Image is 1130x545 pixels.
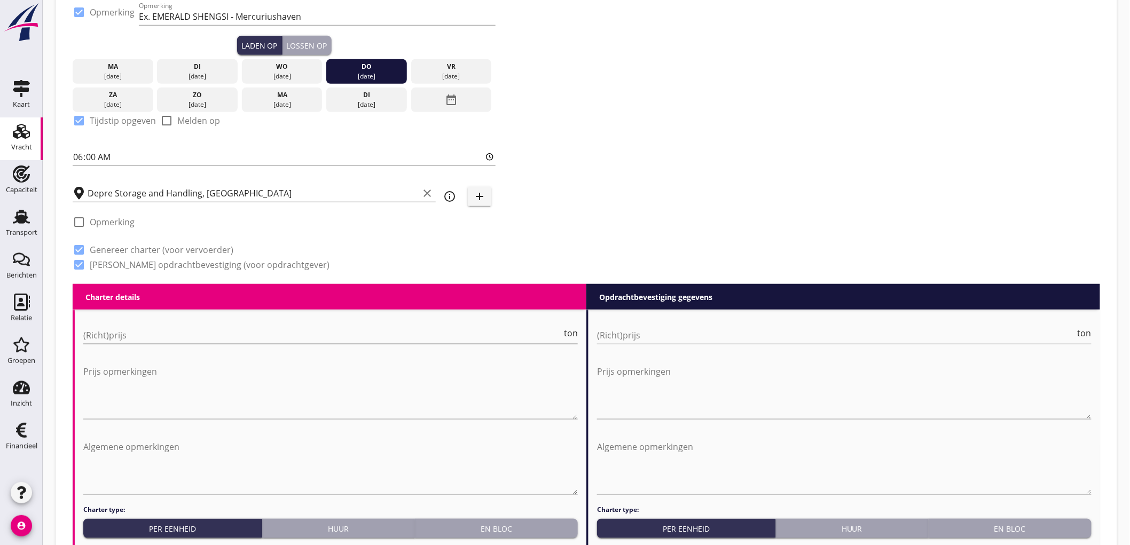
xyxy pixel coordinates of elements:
div: [DATE] [245,100,320,109]
img: logo-small.a267ee39.svg [2,3,41,42]
h4: Charter type: [597,505,1092,515]
div: di [160,62,235,72]
div: Financieel [6,443,37,449]
label: Genereer charter (voor vervoerder) [90,244,233,255]
i: clear [421,187,434,200]
input: (Richt)prijs [597,327,1076,344]
button: Lossen op [282,36,332,55]
div: [DATE] [329,100,404,109]
textarea: Algemene opmerkingen [83,438,578,494]
button: Per eenheid [597,519,776,538]
div: do [329,62,404,72]
div: ma [75,62,151,72]
div: Per eenheid [88,523,257,534]
i: date_range [445,90,458,109]
input: (Richt)prijs [83,327,562,344]
div: Vracht [11,144,32,151]
div: Huur [266,523,410,534]
h4: Charter type: [83,505,578,515]
button: En bloc [929,519,1092,538]
div: [DATE] [160,100,235,109]
div: Kaart [13,101,30,108]
div: Relatie [11,314,32,321]
div: Huur [780,523,924,534]
div: En bloc [419,523,574,534]
label: [PERSON_NAME] opdrachtbevestiging (voor opdrachtgever) [90,259,329,270]
textarea: Algemene opmerkingen [597,438,1092,494]
div: wo [245,62,320,72]
input: Losplaats [88,185,419,202]
button: Laden op [237,36,282,55]
button: En bloc [415,519,578,538]
div: [DATE] [75,72,151,81]
div: Berichten [6,272,37,279]
div: Inzicht [11,400,32,407]
div: di [329,90,404,100]
div: zo [160,90,235,100]
span: ton [564,329,578,337]
div: Per eenheid [601,523,771,534]
label: Opmerking [90,7,135,18]
input: Opmerking [139,8,496,25]
div: Capaciteit [6,186,37,193]
div: Groepen [7,357,35,364]
span: ton [1078,329,1092,337]
label: Opmerking [90,217,135,227]
i: info_outline [443,190,456,203]
div: Lossen op [287,40,327,51]
div: [DATE] [414,72,489,81]
div: En bloc [933,523,1087,534]
button: Per eenheid [83,519,262,538]
label: Melden op [177,115,220,126]
div: Laden op [241,40,278,51]
button: Huur [262,519,415,538]
div: ma [245,90,320,100]
textarea: Prijs opmerkingen [83,363,578,419]
div: [DATE] [160,72,235,81]
i: account_circle [11,515,32,536]
i: add [473,190,486,203]
textarea: Prijs opmerkingen [597,363,1092,419]
div: [DATE] [329,72,404,81]
div: Transport [6,229,37,236]
div: za [75,90,151,100]
div: [DATE] [245,72,320,81]
div: [DATE] [75,100,151,109]
div: vr [414,62,489,72]
label: Tijdstip opgeven [90,115,156,126]
button: Huur [776,519,929,538]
